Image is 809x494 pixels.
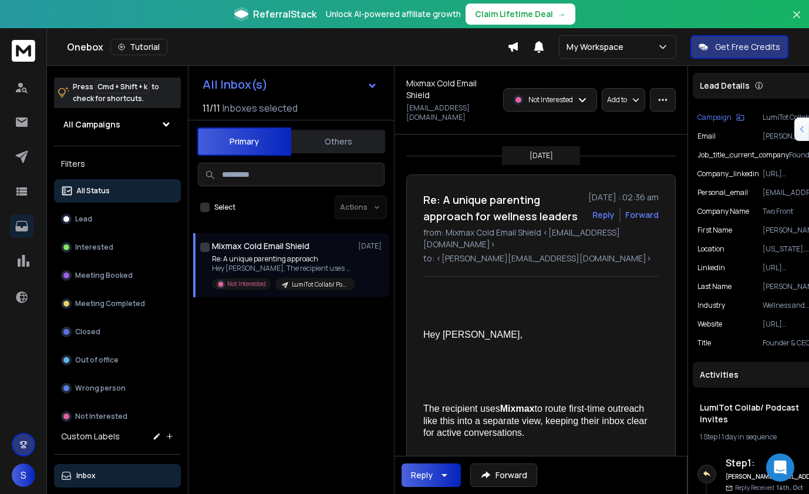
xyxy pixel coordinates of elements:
h3: Inboxes selected [223,101,298,115]
p: First Name [697,226,732,235]
p: Closed [75,327,100,337]
button: All Status [54,179,181,203]
p: Company Name [697,207,749,216]
h1: Mixmax Cold Email Shield [212,240,309,252]
h3: Filters [54,156,181,172]
div: Open Intercom Messenger [766,453,794,482]
span: ReferralStack [253,7,316,21]
p: Inbox [76,471,96,480]
span: 14th, Oct [777,483,803,492]
p: linkedin [697,263,725,273]
p: [EMAIL_ADDRESS][DOMAIN_NAME] [406,103,496,122]
p: from: Mixmax Cold Email Shield <[EMAIL_ADDRESS][DOMAIN_NAME]> [423,227,659,250]
p: Lead Details [700,80,750,92]
span: 1 day in sequence [722,432,777,442]
p: Press to check for shortcuts. [73,81,159,105]
p: Hey [PERSON_NAME], The recipient uses Mixmax [212,264,353,273]
button: Closed [54,320,181,344]
button: Forward [470,463,537,487]
span: 1 Step [700,432,717,442]
button: Out of office [54,348,181,372]
p: LumiTot Collab/ Podcast Invites [292,280,348,289]
h1: All Campaigns [63,119,120,130]
button: All Campaigns [54,113,181,136]
p: title [697,338,711,348]
p: Last Name [697,282,732,291]
p: Add to [607,95,627,105]
button: S [12,463,35,487]
div: Reply [411,469,433,481]
p: Reply Received [735,483,803,492]
p: website [697,320,722,329]
p: [DATE] [358,241,385,251]
p: Get Free Credits [715,41,780,53]
button: Close banner [789,7,804,35]
p: Interested [75,243,113,252]
p: Campaign [697,113,732,122]
p: Lead [75,214,92,224]
p: Not Interested [75,412,127,421]
p: job_title_current_company [697,150,789,160]
h3: Custom Labels [61,431,120,442]
button: Meeting Completed [54,292,181,315]
p: Unlock AI-powered affiliate growth [326,8,461,20]
span: Cmd + Shift + k [96,80,149,93]
button: Claim Lifetime Deal→ [466,4,575,25]
button: Primary [197,127,291,156]
p: company_linkedin [697,169,759,179]
button: Not Interested [54,405,181,428]
button: Get Free Credits [690,35,788,59]
span: → [558,8,566,20]
button: Campaign [697,113,744,122]
p: personal_email [697,188,748,197]
label: Select [214,203,235,212]
div: Onebox [67,39,507,55]
p: [DATE] [530,151,553,160]
p: Not Interested [528,95,573,105]
button: Reply [592,209,615,221]
button: Reply [402,463,461,487]
p: Re: A unique parenting approach [212,254,353,264]
p: Not Interested [227,280,266,288]
p: My Workspace [567,41,628,53]
div: The recipient uses to route first-time outreach like this into a separate view, keeping their inb... [423,403,649,440]
button: Lead [54,207,181,231]
p: Out of office [75,355,119,365]
p: to: <[PERSON_NAME][EMAIL_ADDRESS][DOMAIN_NAME]> [423,253,659,264]
button: Others [291,129,385,154]
button: Tutorial [110,39,167,55]
p: Meeting Booked [75,271,133,280]
button: All Inbox(s) [193,73,387,96]
span: 11 / 11 [203,101,220,115]
p: [DATE] : 02:36 am [588,191,659,203]
button: Wrong person [54,377,181,400]
p: industry [697,301,725,310]
p: Email [697,132,716,141]
h1: Mixmax Cold Email Shield [406,78,496,101]
h1: Re: A unique parenting approach for wellness leaders [423,191,581,224]
p: Meeting Completed [75,299,145,308]
button: Inbox [54,464,181,488]
button: Interested [54,236,181,259]
p: All Status [76,186,110,196]
div: Forward [625,209,659,221]
button: Meeting Booked [54,264,181,287]
p: location [697,244,724,254]
p: Wrong person [75,384,126,393]
strong: Mixmax [500,404,535,414]
h1: All Inbox(s) [203,79,268,90]
div: Hey [PERSON_NAME], [423,329,649,341]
